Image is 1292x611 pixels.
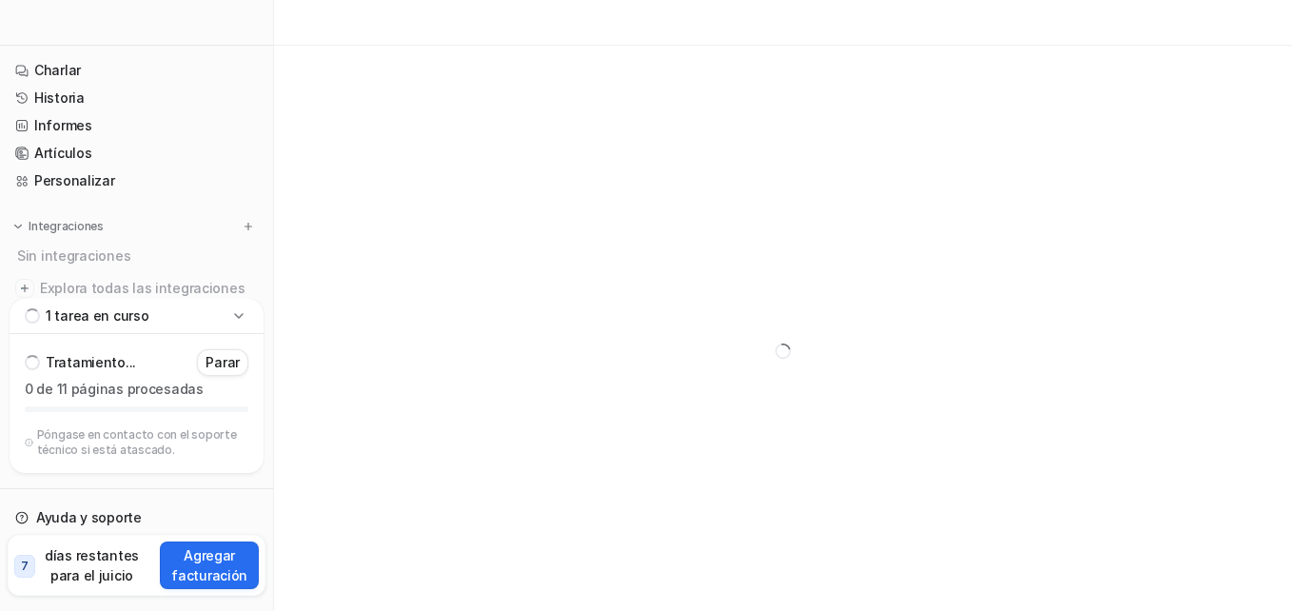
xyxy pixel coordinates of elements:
[197,349,248,376] button: Parar
[8,275,265,302] a: Explora todas las integraciones
[8,140,265,167] a: Artículos
[34,171,115,190] font: Personalizar
[21,558,29,575] p: 7
[46,306,149,325] p: 1 tarea en curso
[11,240,265,271] div: Sin integraciones
[242,220,255,233] img: menu_add.svg
[39,545,146,585] p: días restantes para el juicio
[8,168,265,194] a: Personalizar
[29,219,104,234] p: Integraciones
[34,89,85,108] font: Historia
[8,504,265,531] a: Ayuda y soporte
[40,273,258,304] span: Explora todas las integraciones
[167,545,251,585] p: Agregar facturación
[206,353,240,372] p: Parar
[46,353,136,372] p: Tratamiento...
[160,542,259,589] button: Agregar facturación
[34,144,91,163] font: Artículos
[11,220,25,233] img: expand menu
[8,112,265,139] a: Informes
[36,508,142,527] font: Ayuda y soporte
[37,427,248,458] p: Póngase en contacto con el soporte técnico si está atascado.
[34,61,81,80] font: Charlar
[25,380,248,399] p: 0 de 11 páginas procesadas
[34,116,92,135] font: Informes
[8,57,265,84] a: Charlar
[8,217,109,236] button: Integraciones
[15,279,34,298] img: Explora todas las integraciones
[8,85,265,111] a: Historia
